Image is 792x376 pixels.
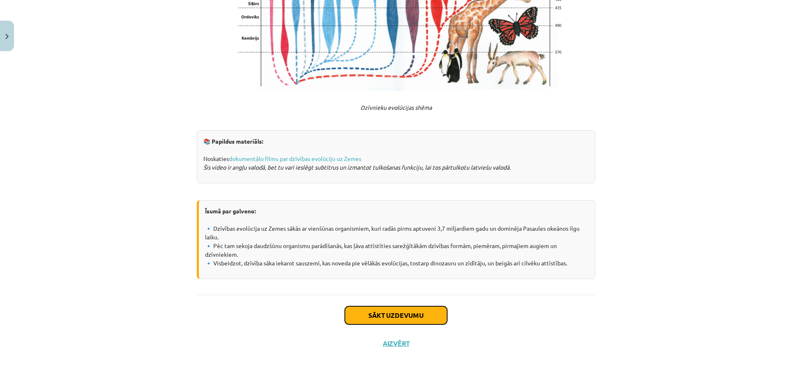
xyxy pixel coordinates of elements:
[205,207,589,267] p: 🔹 Dzīvības evolūcija uz Zemes sākās ar vienšūnas organismiem, kuri radās pirms aptuveni 3,7 milja...
[5,34,9,39] img: icon-close-lesson-0947bae3869378f0d4975bcd49f059093ad1ed9edebbc8119c70593378902aed.svg
[380,339,412,348] button: Aizvērt
[197,130,595,183] div: Noskaties
[229,155,361,162] a: dokumentālo filmu par dzīvības evolūciju uz Zemes
[361,104,432,111] em: Dzīvnieku evolūcijas shēma
[205,207,256,215] strong: Īsumā par galveno:
[345,306,447,324] button: Sākt uzdevumu
[203,137,263,145] strong: 📚 Papildus materiāls:
[203,163,511,171] em: Šis video ir angļu valodā, bet tu vari ieslēgt subtitrus un izmantot tulkošanas funkciju, lai tos...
